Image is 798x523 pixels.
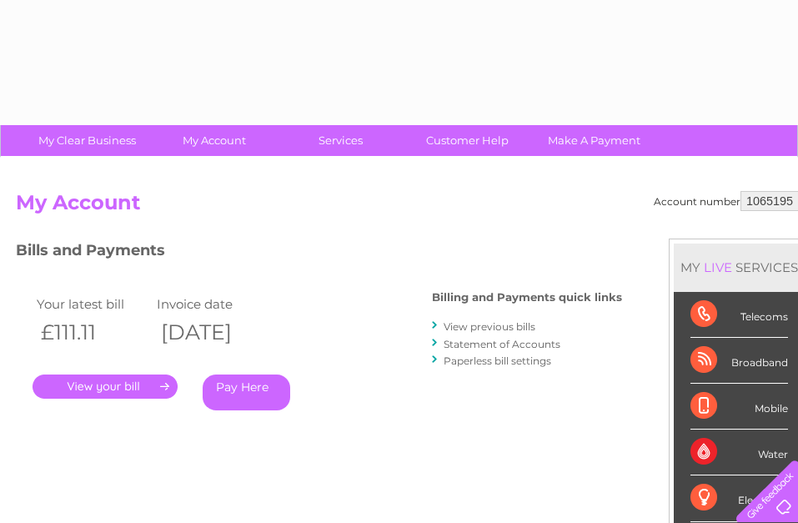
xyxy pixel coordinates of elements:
a: Statement of Accounts [444,338,560,350]
div: Broadband [690,338,788,384]
td: Your latest bill [33,293,153,315]
div: Mobile [690,384,788,430]
a: Make A Payment [525,125,663,156]
a: Paperless bill settings [444,355,551,367]
a: My Account [145,125,283,156]
a: View previous bills [444,320,535,333]
h4: Billing and Payments quick links [432,291,622,304]
th: [DATE] [153,315,273,350]
div: Water [690,430,788,475]
a: My Clear Business [18,125,156,156]
div: Telecoms [690,292,788,338]
a: Services [272,125,409,156]
h3: Bills and Payments [16,239,622,268]
td: Invoice date [153,293,273,315]
div: LIVE [700,259,735,275]
th: £111.11 [33,315,153,350]
a: Customer Help [399,125,536,156]
div: Electricity [690,475,788,521]
a: Pay Here [203,375,290,410]
a: . [33,375,178,399]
